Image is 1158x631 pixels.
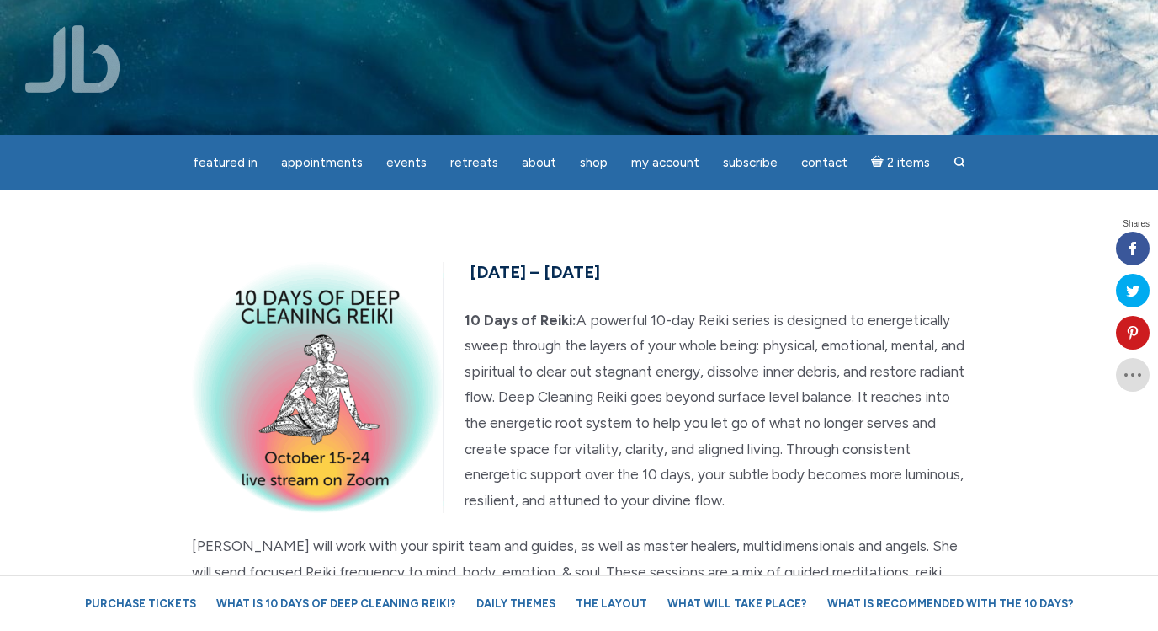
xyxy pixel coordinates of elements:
[183,147,268,179] a: featured in
[386,155,427,170] span: Events
[871,155,887,170] i: Cart
[723,155,778,170] span: Subscribe
[861,145,940,179] a: Cart2 items
[621,147,709,179] a: My Account
[193,155,258,170] span: featured in
[631,155,699,170] span: My Account
[1123,220,1150,228] span: Shares
[440,147,508,179] a: Retreats
[192,307,966,514] p: A powerful 10-day Reiki series is designed to energetically sweep through the layers of your whol...
[77,589,205,618] a: Purchase Tickets
[465,312,576,329] strong: 10 Days of Reiki:
[271,147,373,179] a: Appointments
[791,147,858,179] a: Contact
[570,147,618,179] a: Shop
[713,147,788,179] a: Subscribe
[512,147,566,179] a: About
[567,589,656,618] a: The Layout
[801,155,847,170] span: Contact
[208,589,465,618] a: What is 10 Days of Deep Cleaning Reiki?
[281,155,363,170] span: Appointments
[580,155,608,170] span: Shop
[450,155,498,170] span: Retreats
[819,589,1082,618] a: What is recommended with the 10 Days?
[376,147,437,179] a: Events
[470,262,600,282] span: [DATE] – [DATE]
[25,25,120,93] img: Jamie Butler. The Everyday Medium
[887,157,930,169] span: 2 items
[468,589,564,618] a: Daily Themes
[659,589,815,618] a: What will take place?
[522,155,556,170] span: About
